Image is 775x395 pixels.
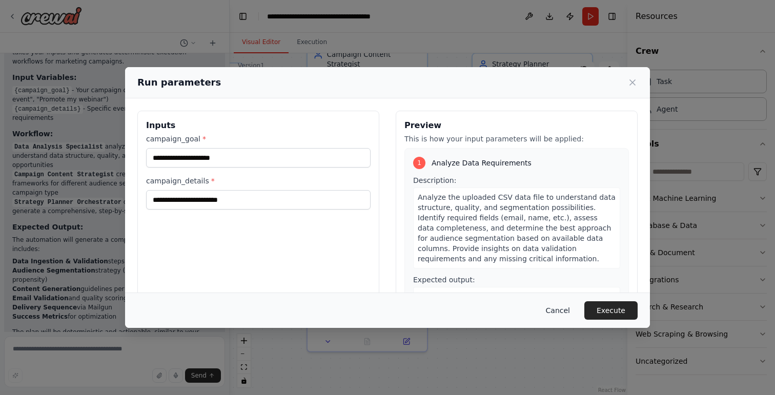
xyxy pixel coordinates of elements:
div: 1 [413,157,425,169]
span: Analyze the uploaded CSV data file to understand data structure, quality, and segmentation possib... [418,193,616,263]
p: This is how your input parameters will be applied: [404,134,629,144]
span: Analyze Data Requirements [432,158,532,168]
h2: Run parameters [137,75,221,90]
label: campaign_details [146,176,371,186]
button: Cancel [538,301,578,320]
span: Description: [413,176,456,184]
span: Expected output: [413,276,475,284]
button: Execute [584,301,638,320]
label: campaign_goal [146,134,371,144]
h3: Preview [404,119,629,132]
h3: Inputs [146,119,371,132]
